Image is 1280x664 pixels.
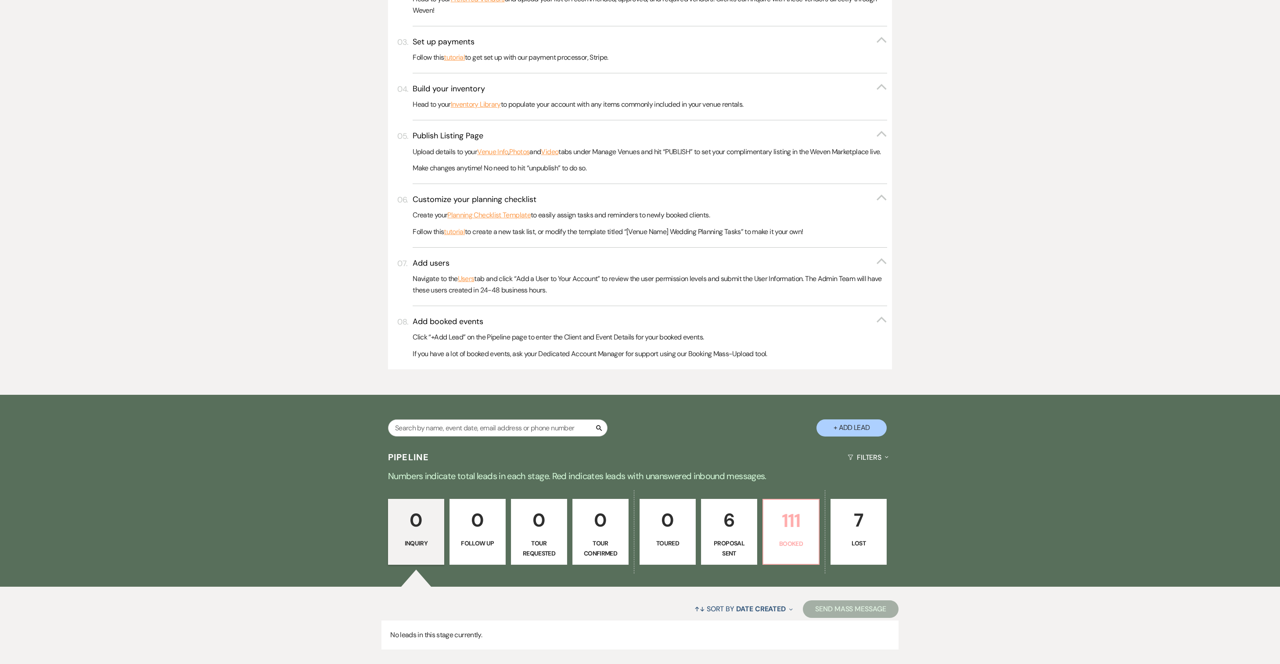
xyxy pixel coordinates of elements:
[640,499,696,565] a: 0Toured
[831,499,887,565] a: 7Lost
[413,273,887,296] p: Navigate to the tab and click “Add a User to Your Account” to review the user permission levels a...
[447,209,531,221] a: Planning Checklist Template
[836,538,881,548] p: Lost
[413,194,536,205] h3: Customize your planning checklist
[707,505,751,535] p: 6
[394,538,439,548] p: Inquiry
[736,604,786,613] span: Date Created
[413,130,483,141] h3: Publish Listing Page
[517,538,561,558] p: Tour Requested
[413,36,475,47] h3: Set up payments
[541,146,558,158] a: Video
[517,505,561,535] p: 0
[413,83,485,94] h3: Build your inventory
[444,52,465,63] a: tutorial
[477,146,508,158] a: Venue Info
[509,146,529,158] a: Photos
[413,348,887,360] p: If you have a lot of booked events, ask your Dedicated Account Manager for support using our Book...
[413,52,887,63] p: Follow this to get set up with our payment processor, Stripe.
[413,226,887,238] p: Follow this to create a new task list, or modify the template titled “[Venue Name] Wedding Planni...
[388,419,608,437] input: Search by name, event date, email address or phone number
[707,538,751,558] p: Proposal Sent
[455,538,500,548] p: Follow Up
[572,499,629,565] a: 0Tour Confirmed
[578,505,623,535] p: 0
[816,419,887,437] button: + Add Lead
[691,597,796,621] button: Sort By Date Created
[836,505,881,535] p: 7
[444,226,465,238] a: tutorial
[388,451,429,463] h3: Pipeline
[413,316,887,327] button: Add booked events
[413,99,887,110] p: Head to your to populate your account with any items commonly included in your venue rentals.
[381,621,899,650] p: No leads in this stage currently.
[413,130,887,141] button: Publish Listing Page
[413,258,887,269] button: Add users
[324,469,956,483] p: Numbers indicate total leads in each stage. Red indicates leads with unanswered inbound messages.
[451,99,501,110] a: Inventory Library
[413,316,483,327] h3: Add booked events
[645,505,690,535] p: 0
[413,209,887,221] p: Create your to easily assign tasks and reminders to newly booked clients.
[645,538,690,548] p: Toured
[458,273,475,285] a: Users
[413,36,887,47] button: Set up payments
[701,499,757,565] a: 6Proposal Sent
[413,83,887,94] button: Build your inventory
[578,538,623,558] p: Tour Confirmed
[413,162,887,174] p: Make changes anytime! No need to hit “unpublish” to do so.
[449,499,506,565] a: 0Follow Up
[762,499,820,565] a: 111Booked
[413,258,449,269] h3: Add users
[413,332,887,343] p: Click “+Add Lead” on the Pipeline page to enter the Client and Event Details for your booked events.
[803,600,899,618] button: Send Mass Message
[413,194,887,205] button: Customize your planning checklist
[511,499,567,565] a: 0Tour Requested
[769,506,813,535] p: 111
[455,505,500,535] p: 0
[394,505,439,535] p: 0
[413,146,887,158] p: Upload details to your , and tabs under Manage Venues and hit “PUBLISH” to set your complimentary...
[388,499,444,565] a: 0Inquiry
[844,446,892,469] button: Filters
[694,604,705,613] span: ↑↓
[769,539,813,549] p: Booked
